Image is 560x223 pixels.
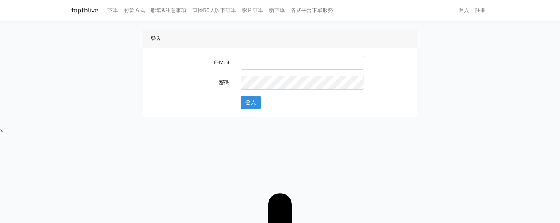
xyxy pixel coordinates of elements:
[239,3,266,18] a: 影片訂單
[145,76,235,90] label: 密碼
[71,3,98,18] a: topfblive
[288,3,336,18] a: 各式平台下單服務
[456,3,472,18] a: 登入
[472,3,489,18] a: 註冊
[241,96,261,109] button: 登入
[121,3,148,18] a: 付款方式
[145,56,235,70] label: E-Mail
[189,3,239,18] a: 直播50人以下訂單
[143,30,417,48] div: 登入
[104,3,121,18] a: 下單
[148,3,189,18] a: 聯繫&注意事項
[266,3,288,18] a: 新下單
